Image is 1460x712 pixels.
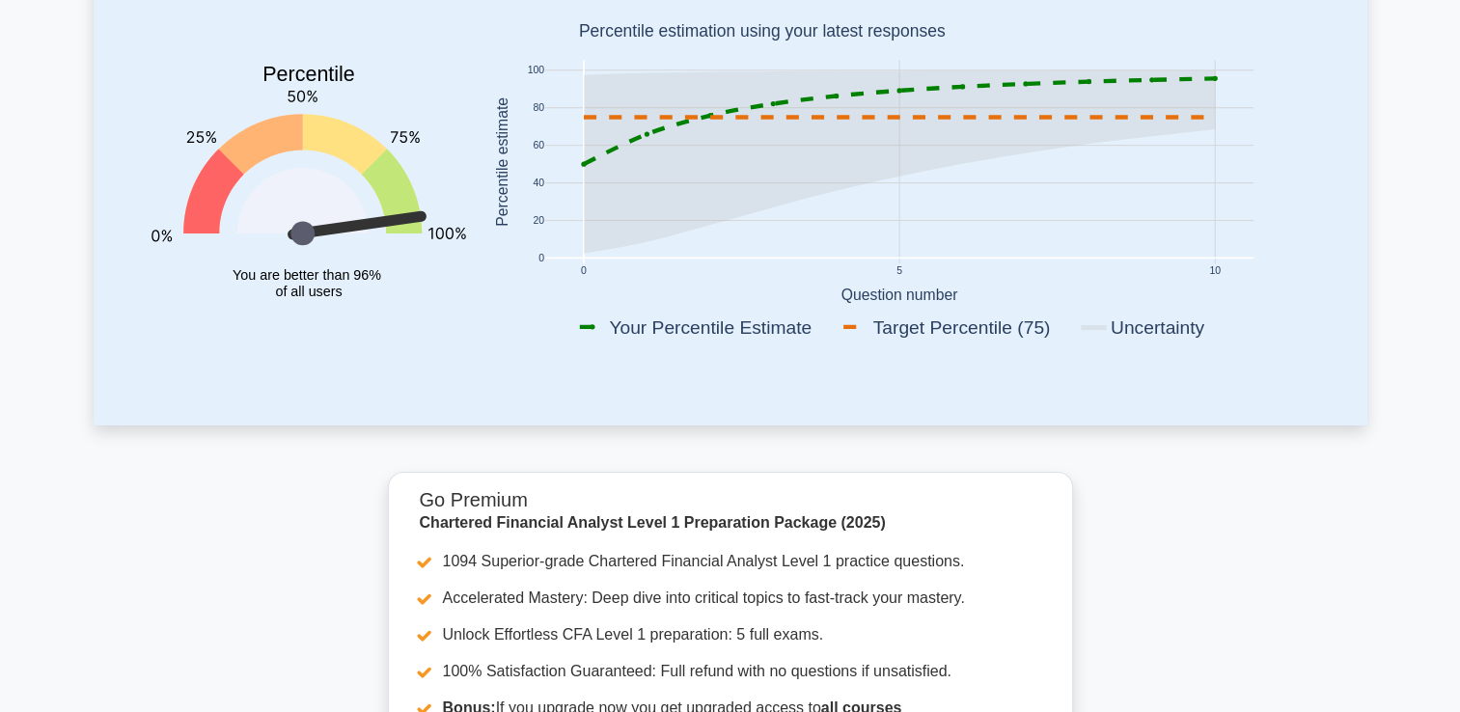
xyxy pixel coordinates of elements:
[533,141,544,151] text: 60
[580,266,586,277] text: 0
[538,254,544,264] text: 0
[1209,266,1221,277] text: 10
[262,64,355,87] text: Percentile
[275,284,342,299] tspan: of all users
[896,266,902,277] text: 5
[527,66,544,76] text: 100
[233,267,381,283] tspan: You are better than 96%
[578,22,945,41] text: Percentile estimation using your latest responses
[533,216,544,227] text: 20
[533,178,544,189] text: 40
[533,103,544,114] text: 80
[493,97,510,227] text: Percentile estimate
[840,287,957,303] text: Question number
